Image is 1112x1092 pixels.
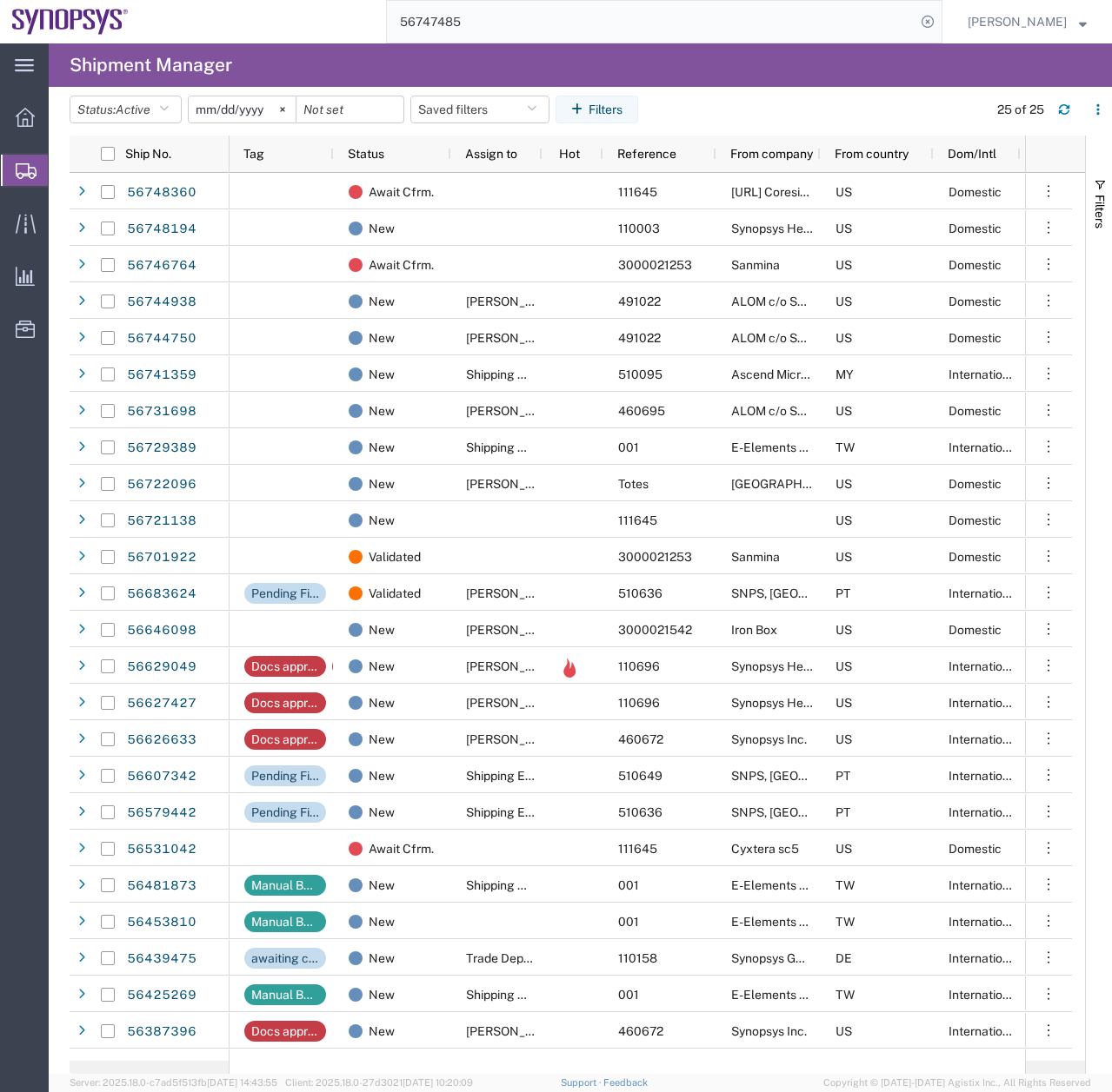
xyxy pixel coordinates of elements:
[369,1013,395,1049] span: New
[369,393,395,429] span: New
[559,147,580,161] span: Hot
[369,1049,421,1086] span: Validated
[836,623,852,637] span: US
[618,988,639,1002] span: 001
[369,247,434,283] span: Await Cfrm.
[465,147,517,161] span: Assign to
[836,295,852,308] span: US
[618,258,692,272] span: 3000021253
[836,331,852,345] span: US
[466,404,565,418] span: Kris Ford
[836,805,850,819] span: PT
[731,295,854,308] span: ALOM c/o SYNOPSYS
[466,623,565,637] span: Rafael Chacon
[251,583,319,604] div: Pending Finance Approval
[369,429,395,466] span: New
[126,361,197,389] a: 56741359
[369,466,395,502] span: New
[369,612,395,648] span: New
[731,185,837,199] span: Etch.AI Coresite SV9
[731,550,780,564] span: Sanmina
[126,909,197,936] a: 56453810
[618,878,639,892] span: 001
[251,1021,319,1042] div: Docs approval needed
[369,976,395,1013] span: New
[369,831,434,867] span: Await Cfrm.
[126,945,197,973] a: 56439475
[618,222,660,235] span: 110003
[618,805,663,819] span: 510636
[369,903,395,940] span: New
[466,696,565,710] span: Kaelen O'Connor
[466,295,565,308] span: Rafael Chacon
[369,210,395,247] span: New
[466,805,552,819] span: Shipping EMEA
[618,1024,663,1038] span: 460672
[403,1077,473,1088] span: [DATE] 10:20:09
[836,732,852,746] span: US
[618,732,663,746] span: 460672
[251,656,319,677] div: Docs approval needed
[296,96,403,122] input: Not set
[968,12,1067,31] span: Zach Anderson
[731,732,807,746] span: Synopsys Inc.
[836,915,855,929] span: TW
[126,544,197,572] a: 56701922
[251,692,319,713] div: Docs approval needed
[731,951,822,965] span: Synopsys GmbH
[618,513,657,527] span: 111645
[836,258,852,272] span: US
[617,147,676,161] span: Reference
[949,331,1002,345] span: Domestic
[369,575,421,612] span: Validated
[731,988,909,1002] span: E-Elements Technology Co., Ltd
[731,659,899,673] span: Synopsys Headquarters USSV
[949,696,1020,710] span: International
[126,836,197,864] a: 56531042
[466,440,550,454] span: Shipping APAC
[836,1024,852,1038] span: US
[836,440,855,454] span: TW
[731,1024,807,1038] span: Synopsys Inc.
[369,320,395,356] span: New
[618,915,639,929] span: 001
[949,295,1002,308] span: Domestic
[466,988,550,1002] span: Shipping APAC
[466,477,565,491] span: Rafael Chacon
[126,179,197,207] a: 56748360
[251,948,319,969] div: awaiting correct commodity information
[967,11,1088,32] button: [PERSON_NAME]
[70,96,182,123] button: Status:Active
[618,951,657,965] span: 110158
[126,982,197,1009] a: 56425269
[836,550,852,564] span: US
[369,283,395,320] span: New
[70,1077,277,1088] span: Server: 2025.18.0-c7ad5f513fb
[949,477,1002,491] span: Domestic
[949,769,1020,783] span: International
[731,586,987,600] span: SNPS, Portugal Unipessoal, Lda.
[126,288,197,316] a: 56744938
[836,696,852,710] span: US
[116,103,150,116] span: Active
[466,367,550,381] span: Shipping APAC
[949,988,1020,1002] span: International
[836,586,850,600] span: PT
[126,471,197,499] a: 56722096
[126,653,197,681] a: 56629049
[126,325,197,353] a: 56744750
[836,988,855,1002] span: TW
[823,1075,1091,1090] span: Copyright © [DATE]-[DATE] Agistix Inc., All Rights Reserved
[949,367,1020,381] span: International
[251,802,319,823] div: Pending Finance Approval
[1093,195,1107,228] span: Filters
[731,769,987,783] span: SNPS, Portugal Unipessoal, Lda.
[251,911,319,932] div: Manual Booking
[369,721,395,758] span: New
[731,805,987,819] span: SNPS, Portugal Unipessoal, Lda.
[836,222,852,235] span: US
[207,1077,277,1088] span: [DATE] 14:43:55
[70,43,232,87] h4: Shipment Manager
[369,648,395,685] span: New
[126,726,197,754] a: 56626633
